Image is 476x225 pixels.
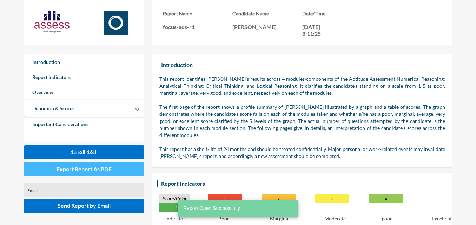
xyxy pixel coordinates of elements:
h3: Introduction [159,60,194,70]
p: Score/Color [159,194,190,203]
h3: Report Indicators [159,178,207,188]
a: Introduction [24,54,144,70]
p: focus-ads-r1 [163,24,233,30]
mat-expansion-panel-header: Definition & Scores [24,100,144,117]
span: اللغة العربية [70,149,98,155]
p: This report has a shelf-life of 24 months and should be treated confidentially. Major personal or... [159,146,445,160]
p: [PERSON_NAME] [232,24,302,30]
p: 4 [369,194,403,203]
img: Focus.svg [98,11,133,35]
p: Excellent [432,216,452,221]
p: Moderate [324,216,346,221]
a: Definition & Scores [24,101,83,116]
a: Overview [24,85,144,100]
span: Send Report by Email [58,202,111,209]
p: 3 [315,194,349,203]
p: 5 [159,203,193,212]
p: Indicator [165,216,185,221]
p: [DATE] 8:11:25 [302,24,334,37]
button: Send Report by Email [24,199,144,213]
p: This report identifies [PERSON_NAME]’s results across 4 modules/components of the Aptitude Assess... [159,75,445,97]
span: Export Report As PDF [57,166,112,172]
a: Report Indicators [24,70,144,85]
p: good [382,216,393,221]
h3: Date/Time [302,11,372,16]
p: The first page of the report shows a profile summary of [PERSON_NAME] illustrated by a graph and ... [159,104,445,139]
a: Important Considerations [24,117,144,132]
h3: Candidate Name [232,11,302,16]
h3: Report Name [163,11,233,16]
img: AssessLogoo.svg [34,11,70,33]
button: Export Report As PDF [24,162,144,176]
span: Report Open Successfully [183,205,240,212]
button: اللغة العربية [24,145,144,159]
